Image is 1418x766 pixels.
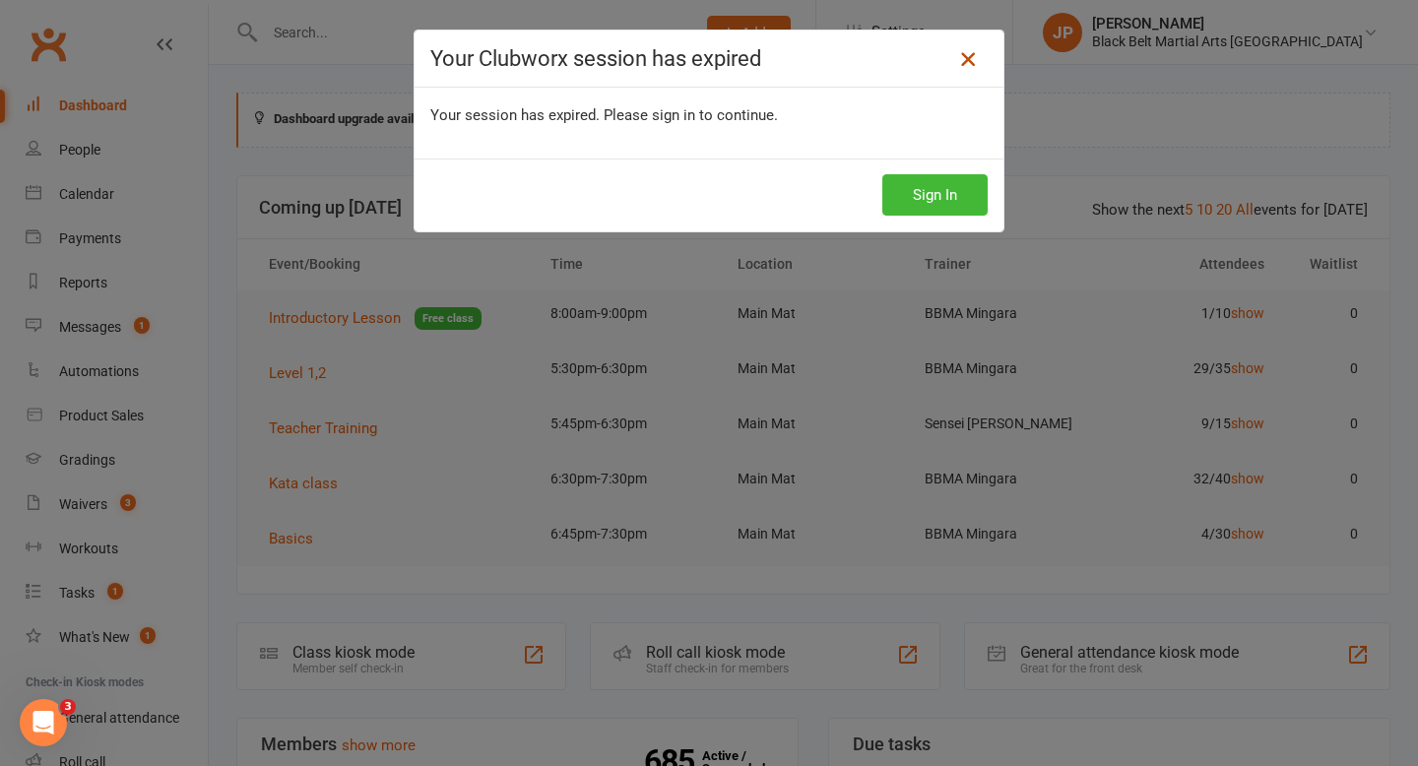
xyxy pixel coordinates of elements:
button: Sign In [882,174,988,216]
h4: Your Clubworx session has expired [430,46,988,71]
span: Your session has expired. Please sign in to continue. [430,106,778,124]
a: Close [952,43,984,75]
iframe: Intercom live chat [20,699,67,746]
span: 3 [60,699,76,715]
